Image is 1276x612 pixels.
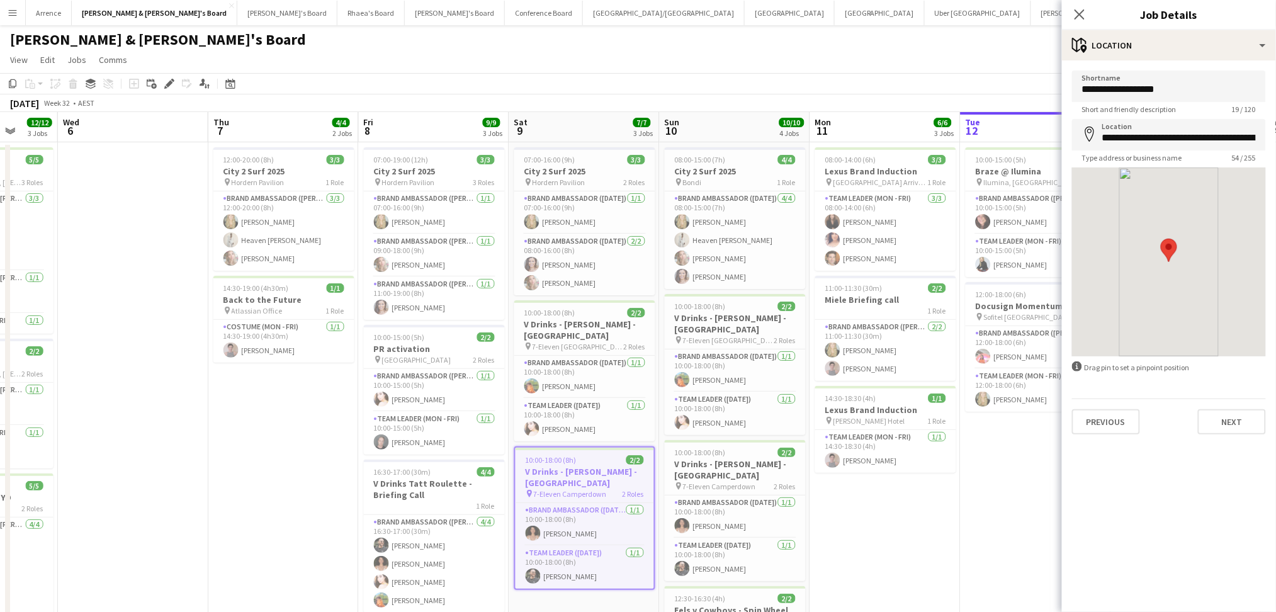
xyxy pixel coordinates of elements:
button: [GEOGRAPHIC_DATA]/[GEOGRAPHIC_DATA] [583,1,745,25]
span: 19 / 120 [1222,105,1266,114]
button: Next [1198,409,1266,434]
button: Conference Board [505,1,583,25]
span: 54 / 255 [1222,153,1266,162]
button: [PERSON_NAME]'s Board [405,1,505,25]
button: [PERSON_NAME]'s Board [237,1,337,25]
button: [PERSON_NAME] & [PERSON_NAME]'s Board [72,1,237,25]
button: [GEOGRAPHIC_DATA] [835,1,925,25]
button: [GEOGRAPHIC_DATA] [745,1,835,25]
button: Rhaea's Board [337,1,405,25]
span: Short and friendly description [1072,105,1187,114]
div: Location [1062,30,1276,60]
h3: Job Details [1062,6,1276,23]
button: Arrence [26,1,72,25]
button: [PERSON_NAME] & [PERSON_NAME]'s Board [1031,1,1192,25]
span: Type address or business name [1072,153,1192,162]
button: Uber [GEOGRAPHIC_DATA] [925,1,1031,25]
div: Drag pin to set a pinpoint position [1072,361,1266,373]
button: Previous [1072,409,1140,434]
